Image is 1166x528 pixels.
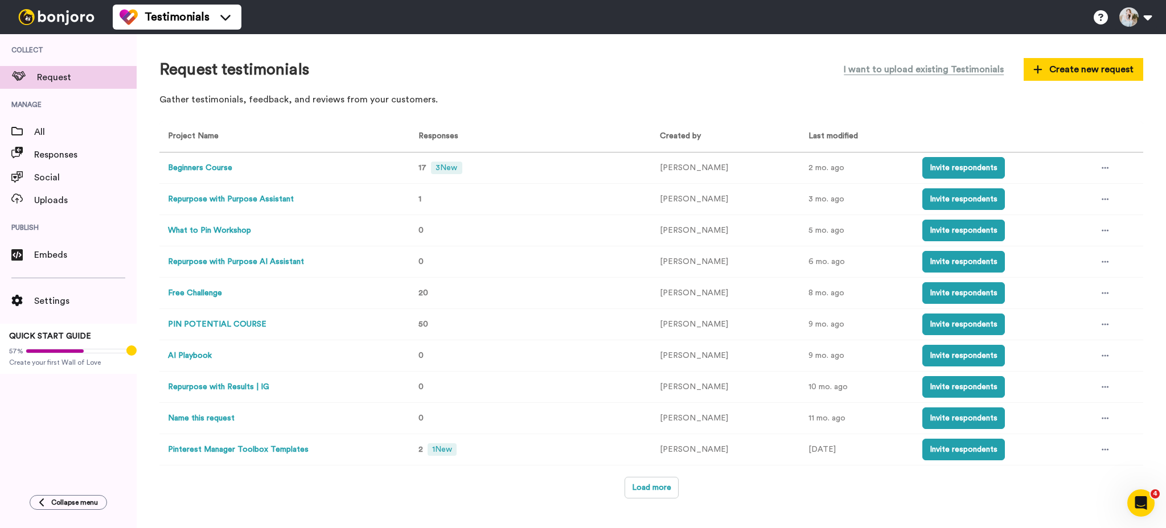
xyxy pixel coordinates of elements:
[418,352,424,360] span: 0
[800,246,914,278] td: 6 mo. ago
[159,93,1143,106] p: Gather testimonials, feedback, and reviews from your customers.
[168,287,222,299] button: Free Challenge
[1024,58,1143,81] button: Create new request
[14,9,99,25] img: bj-logo-header-white.svg
[922,376,1005,398] button: Invite respondents
[168,162,232,174] button: Beginners Course
[431,162,462,174] span: 3 New
[922,407,1005,429] button: Invite respondents
[625,477,679,498] button: Load more
[168,350,212,362] button: AI Playbook
[922,439,1005,460] button: Invite respondents
[651,309,800,340] td: [PERSON_NAME]
[922,345,1005,366] button: Invite respondents
[168,412,235,424] button: Name this request
[922,313,1005,335] button: Invite respondents
[34,248,137,262] span: Embeds
[835,57,1012,82] button: I want to upload existing Testimonials
[800,309,914,340] td: 9 mo. ago
[800,372,914,403] td: 10 mo. ago
[922,220,1005,241] button: Invite respondents
[800,184,914,215] td: 3 mo. ago
[651,246,800,278] td: [PERSON_NAME]
[1127,489,1155,517] iframe: Intercom live chat
[922,157,1005,179] button: Invite respondents
[651,434,800,465] td: [PERSON_NAME]
[800,434,914,465] td: [DATE]
[800,215,914,246] td: 5 mo. ago
[168,381,269,393] button: Repurpose with Results | IG
[159,121,405,152] th: Project Name
[168,225,251,237] button: What to Pin Workshop
[1033,63,1134,76] span: Create new request
[922,282,1005,304] button: Invite respondents
[159,61,309,79] h1: Request testimonials
[844,63,1004,76] span: I want to upload existing Testimonials
[800,152,914,184] td: 2 mo. ago
[414,132,458,140] span: Responses
[922,188,1005,210] button: Invite respondents
[9,346,23,356] span: 57%
[120,8,138,26] img: tm-color.svg
[418,226,424,234] span: 0
[800,340,914,372] td: 9 mo. ago
[651,184,800,215] td: [PERSON_NAME]
[651,215,800,246] td: [PERSON_NAME]
[418,164,426,172] span: 17
[651,121,800,152] th: Created by
[126,345,137,356] div: Tooltip anchor
[34,294,137,308] span: Settings
[168,319,266,331] button: PIN POTENTIAL COURSE
[168,256,304,268] button: Repurpose with Purpose AI Assistant
[922,251,1005,273] button: Invite respondents
[145,9,210,25] span: Testimonials
[418,289,428,297] span: 20
[800,403,914,434] td: 11 mo. ago
[51,498,98,507] span: Collapse menu
[168,193,294,205] button: Repurpose with Purpose Assistant
[418,383,424,391] span: 0
[800,278,914,309] td: 8 mo. ago
[418,258,424,266] span: 0
[418,414,424,422] span: 0
[1151,489,1160,498] span: 4
[34,125,137,139] span: All
[651,278,800,309] td: [PERSON_NAME]
[651,152,800,184] td: [PERSON_NAME]
[9,332,91,340] span: QUICK START GUIDE
[34,171,137,184] span: Social
[651,403,800,434] td: [PERSON_NAME]
[37,71,137,84] span: Request
[651,340,800,372] td: [PERSON_NAME]
[800,121,914,152] th: Last modified
[34,193,137,207] span: Uploads
[34,148,137,162] span: Responses
[428,443,457,456] span: 1 New
[418,445,423,453] span: 2
[651,372,800,403] td: [PERSON_NAME]
[168,444,309,456] button: Pinterest Manager Toolbox Templates
[9,358,128,367] span: Create your first Wall of Love
[418,195,421,203] span: 1
[418,320,428,328] span: 50
[30,495,107,510] button: Collapse menu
